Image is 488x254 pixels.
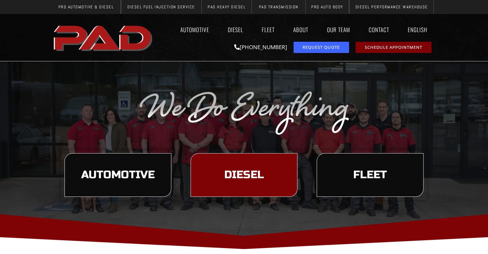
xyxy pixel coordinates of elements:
[355,42,432,53] a: schedule repair or service appointment
[259,5,298,9] span: PAD Transmission
[224,170,264,180] span: Diesel
[363,22,395,37] a: Contact
[127,5,195,9] span: Diesel Fuel Injection Service
[138,88,350,136] img: The image displays the phrase "We Do Everything" in a silver, cursive font on a transparent backg...
[174,22,215,37] a: Automotive
[317,153,424,197] a: learn more about our fleet services
[234,43,287,51] a: [PHONE_NUMBER]
[321,22,356,37] a: Our Team
[52,20,156,55] a: pro automotive and diesel home page
[303,45,340,49] span: Request Quote
[365,45,422,49] span: Schedule Appointment
[58,5,114,9] span: Pro Automotive & Diesel
[191,153,297,197] a: learn more about our diesel services
[311,5,343,9] span: Pro Auto Body
[156,22,437,37] nav: Menu
[256,22,281,37] a: Fleet
[64,153,171,197] a: learn more about our automotive services
[353,170,387,180] span: Fleet
[81,170,155,180] span: Automotive
[52,20,156,55] img: The image shows the word "PAD" in bold, red, uppercase letters with a slight shadow effect.
[208,5,245,9] span: PAD Heavy Diesel
[294,42,349,53] a: request a service or repair quote
[287,22,314,37] a: About
[222,22,249,37] a: Diesel
[355,5,428,9] span: Diesel Performance Warehouse
[402,22,437,37] a: English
